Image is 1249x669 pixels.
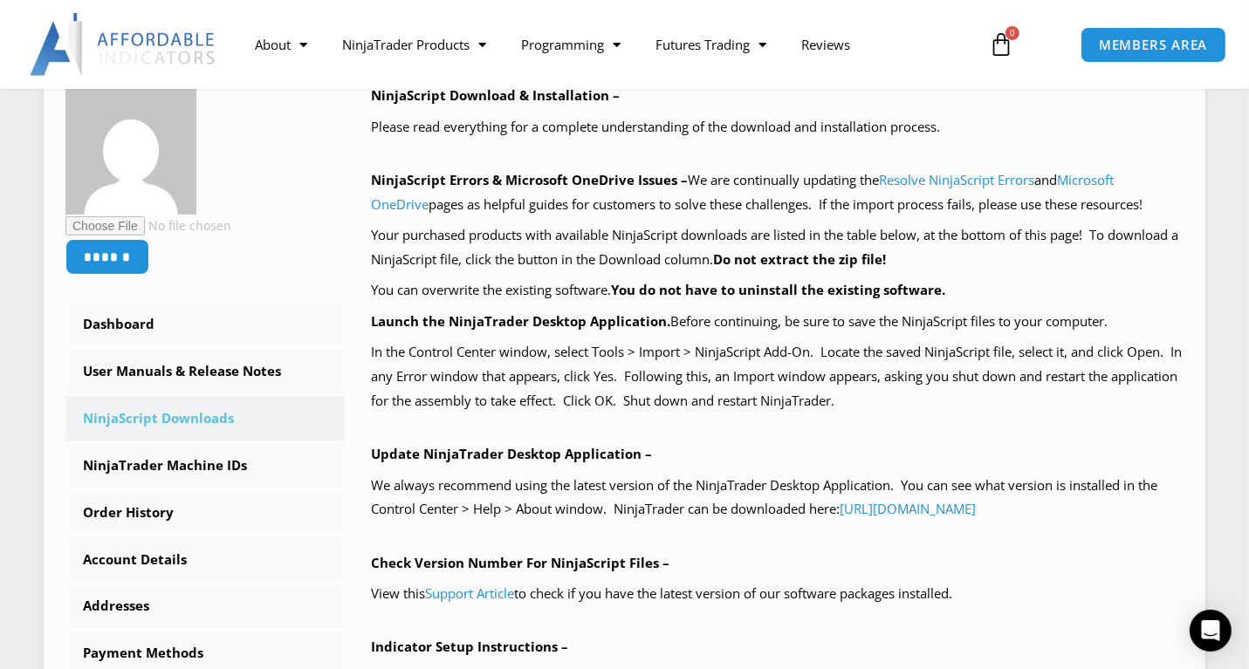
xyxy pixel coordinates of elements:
[425,584,514,602] a: Support Article
[963,19,1040,70] a: 0
[1099,38,1208,51] span: MEMBERS AREA
[371,582,1184,606] p: View this to check if you have the latest version of our software packages installed.
[784,24,868,65] a: Reviews
[65,584,345,629] a: Addresses
[1190,610,1232,652] div: Open Intercom Messenger
[65,537,345,583] a: Account Details
[371,223,1184,272] p: Your purchased products with available NinjaScript downloads are listed in the table below, at th...
[371,554,669,571] b: Check Version Number For NinjaScript Files –
[371,86,620,104] b: NinjaScript Download & Installation –
[840,500,976,517] a: [URL][DOMAIN_NAME]
[65,396,345,441] a: NinjaScript Downloads
[65,443,345,488] a: NinjaTrader Machine IDs
[237,24,975,65] nav: Menu
[611,281,945,298] b: You do not have to uninstall the existing software.
[65,349,345,394] a: User Manuals & Release Notes
[65,490,345,536] a: Order History
[371,445,652,462] b: Update NinjaTrader Desktop Application –
[371,171,1114,213] a: Microsoft OneDrive
[371,312,670,330] b: Launch the NinjaTrader Desktop Application.
[1081,27,1226,63] a: MEMBERS AREA
[237,24,325,65] a: About
[371,278,1184,303] p: You can overwrite the existing software.
[371,310,1184,334] p: Before continuing, be sure to save the NinjaScript files to your computer.
[638,24,784,65] a: Futures Trading
[879,171,1034,188] a: Resolve NinjaScript Errors
[371,171,688,188] b: NinjaScript Errors & Microsoft OneDrive Issues –
[325,24,504,65] a: NinjaTrader Products
[65,302,345,347] a: Dashboard
[65,84,196,215] img: 9c007470d5956de4e8f55fa3351ad3cfd1a8d9b999f104e5f299cb0e5ace10b2
[371,168,1184,217] p: We are continually updating the and pages as helpful guides for customers to solve these challeng...
[504,24,638,65] a: Programming
[371,115,1184,140] p: Please read everything for a complete understanding of the download and installation process.
[1005,26,1019,40] span: 0
[713,250,886,268] b: Do not extract the zip file!
[371,474,1184,522] p: We always recommend using the latest version of the NinjaTrader Desktop Application. You can see ...
[371,340,1184,413] p: In the Control Center window, select Tools > Import > NinjaScript Add-On. Locate the saved NinjaS...
[371,638,568,655] b: Indicator Setup Instructions –
[30,13,217,76] img: LogoAI | Affordable Indicators – NinjaTrader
